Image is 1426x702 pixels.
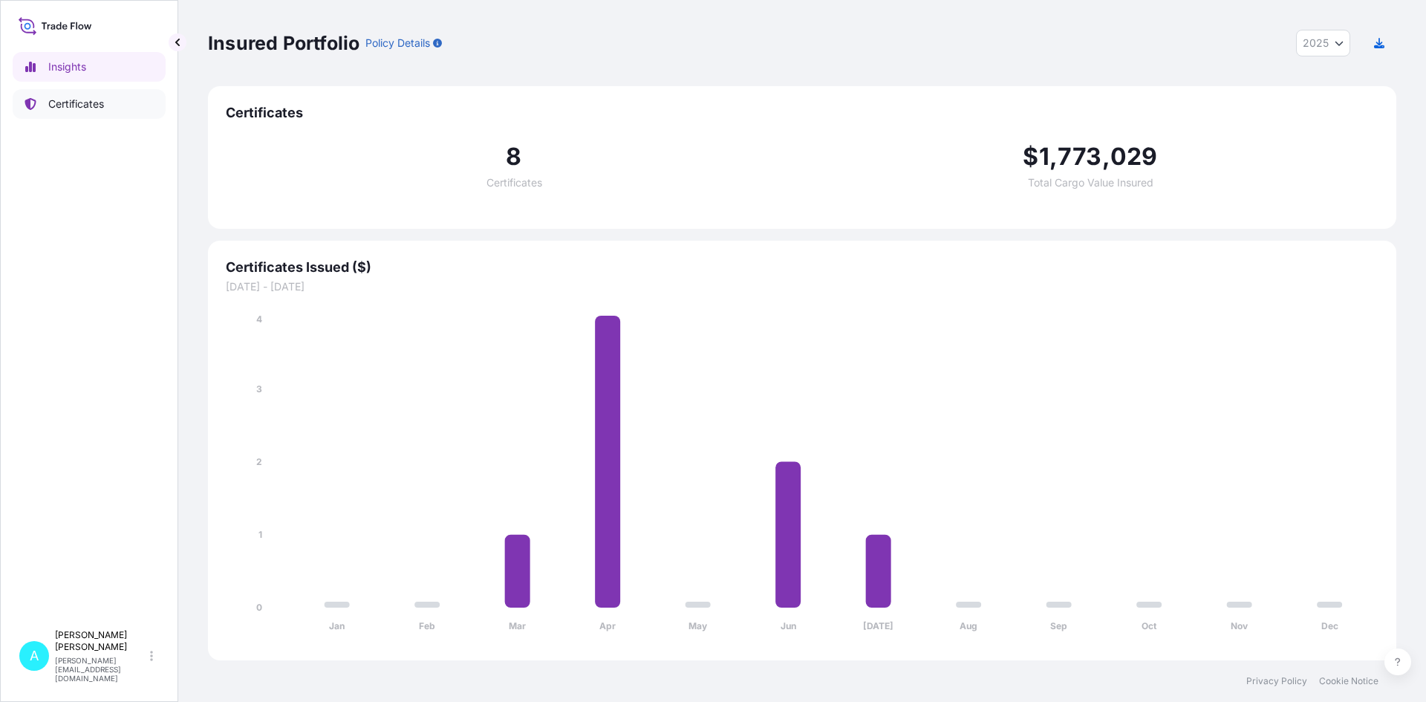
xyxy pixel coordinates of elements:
[506,145,521,169] span: 8
[208,31,359,55] p: Insured Portfolio
[226,259,1378,276] span: Certificates Issued ($)
[1110,145,1158,169] span: 029
[256,456,262,467] tspan: 2
[688,620,708,631] tspan: May
[1319,675,1378,687] a: Cookie Notice
[1102,145,1110,169] span: ,
[258,529,262,540] tspan: 1
[1246,675,1307,687] a: Privacy Policy
[960,620,977,631] tspan: Aug
[1050,620,1067,631] tspan: Sep
[1039,145,1049,169] span: 1
[13,89,166,119] a: Certificates
[256,383,262,394] tspan: 3
[256,602,262,613] tspan: 0
[256,313,262,325] tspan: 4
[1296,30,1350,56] button: Year Selector
[1028,178,1153,188] span: Total Cargo Value Insured
[1142,620,1157,631] tspan: Oct
[55,629,147,653] p: [PERSON_NAME] [PERSON_NAME]
[365,36,430,51] p: Policy Details
[486,178,542,188] span: Certificates
[419,620,435,631] tspan: Feb
[781,620,796,631] tspan: Jun
[13,52,166,82] a: Insights
[599,620,616,631] tspan: Apr
[30,649,39,663] span: A
[1231,620,1248,631] tspan: Nov
[1321,620,1338,631] tspan: Dec
[55,656,147,683] p: [PERSON_NAME][EMAIL_ADDRESS][DOMAIN_NAME]
[863,620,893,631] tspan: [DATE]
[1058,145,1102,169] span: 773
[226,279,1378,294] span: [DATE] - [DATE]
[1303,36,1329,51] span: 2025
[1049,145,1058,169] span: ,
[329,620,345,631] tspan: Jan
[48,97,104,111] p: Certificates
[509,620,526,631] tspan: Mar
[48,59,86,74] p: Insights
[1023,145,1038,169] span: $
[226,104,1378,122] span: Certificates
